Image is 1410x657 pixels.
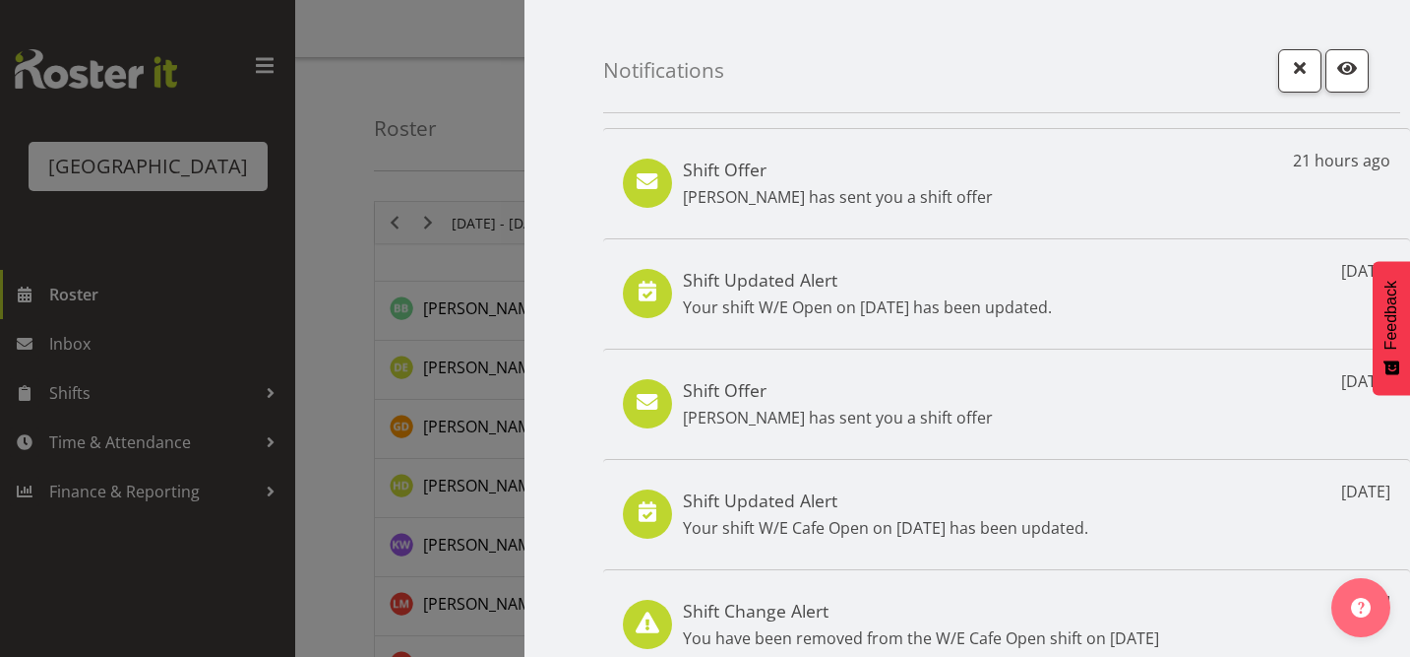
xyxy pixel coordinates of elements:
[683,159,993,180] h5: Shift Offer
[683,269,1052,291] h5: Shift Updated Alert
[1373,261,1410,395] button: Feedback - Show survey
[1341,259,1390,283] p: [DATE]
[683,379,993,401] h5: Shift Offer
[683,626,1159,650] p: You have been removed from the W/E Cafe Open shift on [DATE]
[683,296,1052,319] p: Your shift W/E Open on [DATE] has been updated.
[603,59,724,82] h4: Notifications
[1351,598,1371,618] img: help-xxl-2.png
[683,185,993,209] p: [PERSON_NAME] has sent you a shift offer
[1382,281,1400,350] span: Feedback
[1278,49,1321,93] button: Close
[1293,149,1390,172] p: 21 hours ago
[683,600,1159,622] h5: Shift Change Alert
[1341,369,1390,393] p: [DATE]
[1341,480,1390,503] p: [DATE]
[1325,49,1369,93] button: Mark as read
[683,516,1088,540] p: Your shift W/E Cafe Open on [DATE] has been updated.
[683,490,1088,511] h5: Shift Updated Alert
[683,406,993,429] p: [PERSON_NAME] has sent you a shift offer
